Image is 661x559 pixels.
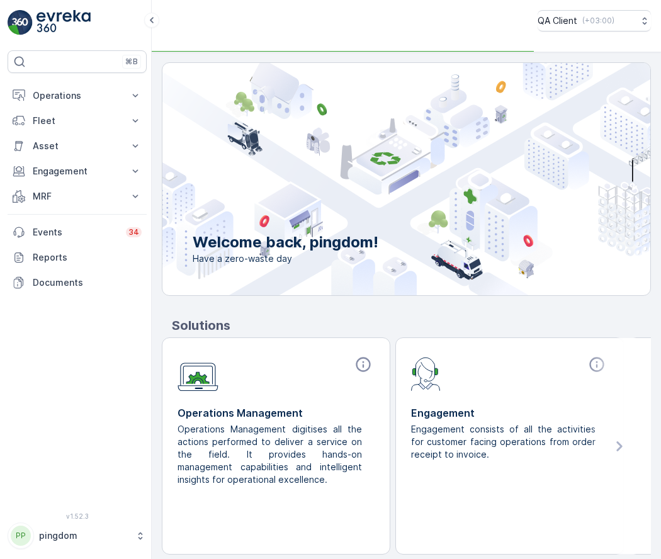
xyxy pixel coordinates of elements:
p: QA Client [538,14,577,27]
button: Fleet [8,108,147,133]
img: module-icon [178,356,218,392]
span: Have a zero-waste day [193,252,378,265]
button: PPpingdom [8,522,147,549]
button: QA Client(+03:00) [538,10,651,31]
p: Engagement consists of all the activities for customer facing operations from order receipt to in... [411,423,598,461]
img: module-icon [411,356,441,391]
a: Events34 [8,220,147,245]
p: Solutions [172,316,651,335]
p: ( +03:00 ) [582,16,614,26]
img: logo [8,10,33,35]
p: pingdom [39,529,129,542]
p: Operations [33,89,121,102]
button: Operations [8,83,147,108]
div: PP [11,526,31,546]
p: Fleet [33,115,121,127]
p: 34 [128,227,139,237]
p: Asset [33,140,121,152]
p: Documents [33,276,142,289]
button: MRF [8,184,147,209]
button: Asset [8,133,147,159]
button: Engagement [8,159,147,184]
img: logo_light-DOdMpM7g.png [37,10,91,35]
p: Reports [33,251,142,264]
p: Events [33,226,118,239]
a: Reports [8,245,147,270]
p: ⌘B [125,57,138,67]
p: MRF [33,190,121,203]
a: Documents [8,270,147,295]
span: v 1.52.3 [8,512,147,520]
p: Operations Management digitises all the actions performed to deliver a service on the field. It p... [178,423,364,486]
p: Welcome back, pingdom! [193,232,378,252]
p: Operations Management [178,405,375,421]
img: city illustration [106,63,650,295]
p: Engagement [33,165,121,178]
p: Engagement [411,405,608,421]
